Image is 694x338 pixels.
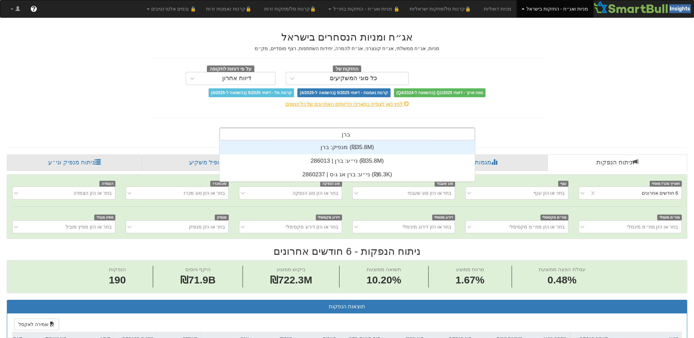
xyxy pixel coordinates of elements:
div: ני״ע: ‏ברן | 286013 ‎(₪35.8M)‎ [219,154,475,168]
span: מח״מ מקסימלי [540,215,569,220]
a: ניתוח מנפיק וני״ע [7,155,142,171]
span: ₪722.3M [270,274,312,285]
a: 🔒קרנות סל/מחקות ישראליות [405,0,478,17]
span: סוג שעבוד [435,181,455,187]
div: מנפיק: ‏ברן ‎(₪35.8M)‎ [219,141,475,154]
div: בחר או הזן סוג הנפקה [293,190,338,196]
a: 🔒קרנות סל/מחקות זרות [259,0,323,17]
span: הנפקות [109,266,126,272]
span: תשואה ממוצעת [367,266,401,272]
span: מח״מ מינמלי [657,215,682,220]
div: 6 חודשים אחרונים [641,190,678,196]
div: לחץ כאן לצפייה בתאריכי הדיווחים האחרונים של כל הגופים [147,101,547,107]
a: מניות ואג״ח - החזקות בישראל [516,0,593,17]
div: בחר או הזן מח״מ מקסימלי [509,223,565,230]
span: קרנות נאמנות - דיווחי 5/2025 (בהשוואה ל-4/2025) [297,88,390,97]
div: בחר או הזן סוג שעבוד [407,190,452,196]
div: דיווח אחרון [222,75,251,82]
span: ₪71.9B [180,274,216,285]
div: grid [219,141,475,181]
span: ? [32,5,36,12]
span: ענף [558,181,569,187]
span: טווח ארוך - דיווחי Q1/2025 (בהשוואה ל-Q4/2024) [394,88,485,97]
span: סוג מכרז [210,181,229,187]
span: היקף גיוסים [185,266,211,272]
div: ני״ע: ‏ברן אג ג-ס | 2860237 ‎(₪6.3K)‎ [219,168,475,181]
span: על פי דוחות לתקופה [207,65,254,73]
div: בחר או הזן דירוג מקסימלי [286,223,338,230]
span: קרנות סל - דיווחי 5/2025 (בהשוואה ל-4/2025) [209,88,294,97]
span: 10.20% [366,273,401,288]
button: שמירה לאקסל [14,319,59,330]
span: דירוג מינימלי [432,215,455,220]
a: ? [25,0,42,17]
a: 🔒 נכסים אלטרנטיבים [142,0,201,17]
span: 0.48% [539,273,585,288]
div: בחר או הזן סוג מכרז [184,190,225,196]
a: ניתוח הנפקות [548,155,687,171]
h2: אג״ח ומניות הנסחרים בישראל [153,31,542,43]
h3: תוצאות הנפקות [12,304,682,310]
span: מפיץ מוביל [94,215,115,220]
span: מרווח ממוצע [456,266,484,272]
a: 🔒קרנות נאמנות זרות [201,0,259,17]
a: מגמות שוק [412,155,548,171]
span: ביקוש ממוצע [277,266,305,272]
div: בחר או הזן מח״מ מינמלי [627,223,678,230]
span: 1.67% [455,273,484,288]
a: 🔒 מניות ואג״ח - החזקות בחו״ל [323,0,405,17]
div: בחר או הזן ענף [534,190,565,196]
img: Smartbull [593,0,694,14]
div: בחר או הזן מפיץ מוביל [66,223,112,230]
a: פרופיל משקיע [142,155,279,171]
span: החזקות של [333,65,362,73]
span: מנפיק [215,215,229,220]
h2: ניתוח הנפקות - 6 חודשים אחרונים [7,246,687,257]
span: 190 [109,273,126,288]
span: תאריך מכרז מוסדי [650,181,682,187]
span: הצמדה [99,181,115,187]
div: בחר או הזן הצמדה [73,190,112,196]
div: כל סוגי המשקיעים [330,75,377,82]
a: מניות דואליות [479,0,516,17]
div: בחר או הזן דירוג מינימלי [402,223,452,230]
span: סוג הנפקה [320,181,342,187]
h5: מניות, אג״ח ממשלתי, אג״ח קונצרני, אג״ח להמרה, יחידות השתתפות, רצף מוסדיים, מק״מ [153,46,542,51]
span: דירוג מקסימלי [316,215,342,220]
span: עמלת הפצה ממוצעת [539,266,585,272]
div: בחר או הזן מנפיק [189,223,225,230]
